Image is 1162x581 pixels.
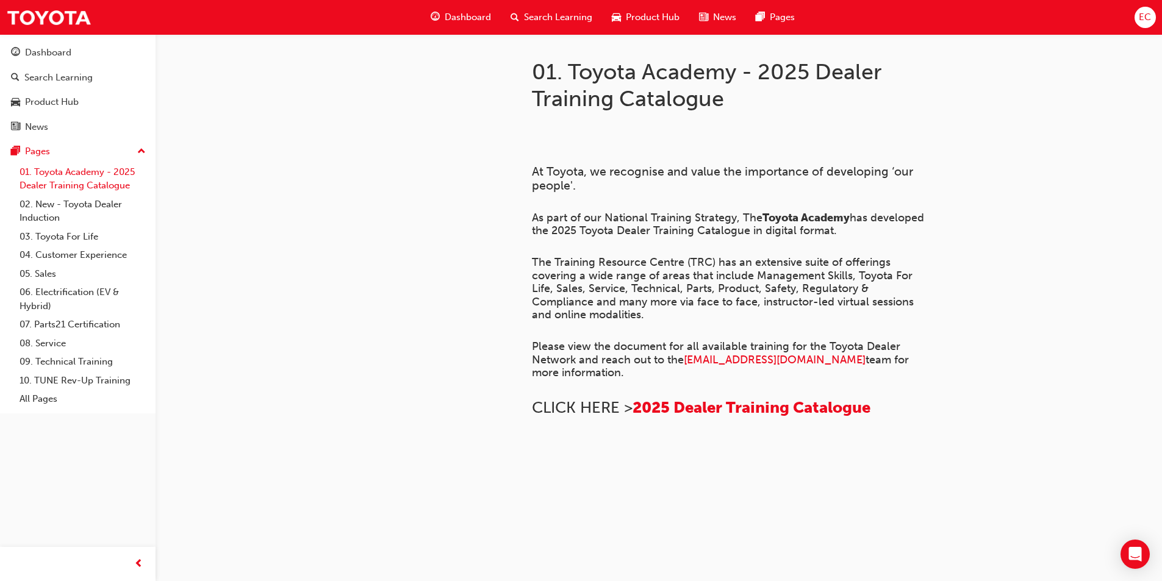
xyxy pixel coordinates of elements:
[746,5,805,30] a: pages-iconPages
[15,163,151,195] a: 01. Toyota Academy - 2025 Dealer Training Catalogue
[11,73,20,84] span: search-icon
[626,10,680,24] span: Product Hub
[11,146,20,157] span: pages-icon
[15,283,151,315] a: 06. Electrification (EV & Hybrid)
[612,10,621,25] span: car-icon
[532,398,633,417] span: CLICK HERE >
[770,10,795,24] span: Pages
[602,5,689,30] a: car-iconProduct Hub
[532,211,927,238] span: has developed the 2025 Toyota Dealer Training Catalogue in digital format.
[25,46,71,60] div: Dashboard
[699,10,708,25] span: news-icon
[25,120,48,134] div: News
[532,165,916,193] span: At Toyota, we recognise and value the importance of developing ‘our people'.
[532,255,917,321] span: The Training Resource Centre (TRC) has an extensive suite of offerings covering a wide range of a...
[524,10,592,24] span: Search Learning
[137,144,146,160] span: up-icon
[689,5,746,30] a: news-iconNews
[24,71,93,85] div: Search Learning
[15,227,151,246] a: 03. Toyota For Life
[445,10,491,24] span: Dashboard
[5,66,151,89] a: Search Learning
[532,340,903,366] span: Please view the document for all available training for the Toyota Dealer Network and reach out t...
[15,334,151,353] a: 08. Service
[11,122,20,133] span: news-icon
[1121,540,1150,569] div: Open Intercom Messenger
[6,4,91,31] img: Trak
[1139,10,1151,24] span: EC
[633,398,870,417] a: 2025 Dealer Training Catalogue
[15,195,151,227] a: 02. New - Toyota Dealer Induction
[431,10,440,25] span: guage-icon
[5,91,151,113] a: Product Hub
[15,390,151,408] a: All Pages
[5,140,151,163] button: Pages
[11,48,20,59] span: guage-icon
[1135,7,1156,28] button: EC
[684,353,866,366] a: [EMAIL_ADDRESS][DOMAIN_NAME]
[421,5,501,30] a: guage-iconDashboard
[15,371,151,390] a: 10. TUNE Rev-Up Training
[501,5,602,30] a: search-iconSearch Learning
[5,39,151,140] button: DashboardSearch LearningProduct HubNews
[532,211,762,224] span: As part of our National Training Strategy, The
[25,144,50,159] div: Pages
[5,41,151,64] a: Dashboard
[5,116,151,138] a: News
[15,265,151,283] a: 05. Sales
[134,557,143,572] span: prev-icon
[25,95,79,109] div: Product Hub
[11,97,20,108] span: car-icon
[532,59,932,112] h1: 01. Toyota Academy - 2025 Dealer Training Catalogue
[15,352,151,371] a: 09. Technical Training
[511,10,519,25] span: search-icon
[15,246,151,265] a: 04. Customer Experience
[15,315,151,334] a: 07. Parts21 Certification
[532,353,912,380] span: team for more information.
[756,10,765,25] span: pages-icon
[713,10,736,24] span: News
[762,211,850,224] span: Toyota Academy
